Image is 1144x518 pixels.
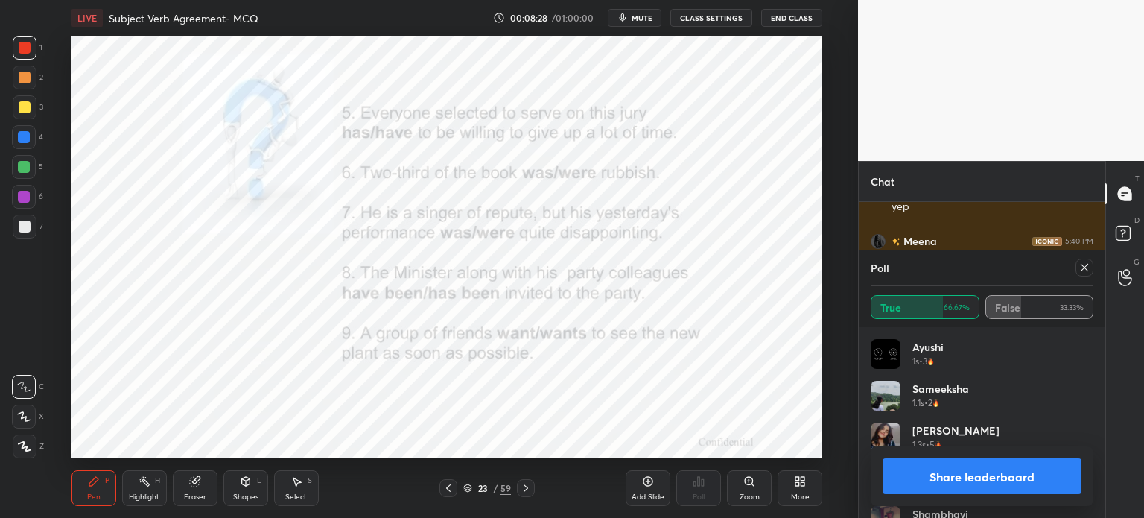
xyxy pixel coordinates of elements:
div: 3 [13,95,43,119]
h4: [PERSON_NAME] [912,423,1000,438]
div: 1 [13,36,42,60]
div: Zoom [740,493,760,501]
h4: Subject Verb Agreement- MCQ [109,11,258,25]
img: 23bd3100f97241238e9cd5577f1b7dfd.jpg [871,339,900,369]
h5: • [924,397,928,410]
div: yep [892,200,1093,215]
h5: 1.1s [912,397,924,410]
h5: 5 [929,438,935,452]
div: Add Slide [632,493,664,501]
div: Shapes [233,493,258,501]
div: 5:40 PM [1065,237,1093,246]
img: streak-poll-icon.44701ccd.svg [935,441,941,449]
h5: • [919,355,923,368]
h6: Meena [900,233,937,249]
div: 7 [13,215,43,239]
img: streak-poll-icon.44701ccd.svg [927,358,934,365]
h5: 1s [912,355,919,368]
button: Share leaderboard [883,458,1081,494]
h4: Poll [871,260,889,276]
div: LIVE [71,9,103,27]
div: C [12,375,44,399]
p: T [1135,173,1140,184]
div: 5 [12,155,43,179]
div: 6 [12,185,43,209]
div: L [257,477,261,484]
h5: 2 [928,397,932,410]
p: D [1134,215,1140,226]
div: X [12,405,44,429]
div: grid [859,202,1105,405]
div: H [155,477,160,484]
button: End Class [761,9,822,27]
img: streak-poll-icon.44701ccd.svg [932,399,939,407]
img: 7134178abba1421a8a762e56e166a5eb.jpg [871,381,900,411]
div: Pen [87,493,101,501]
div: Eraser [184,493,206,501]
img: iconic-dark.1390631f.png [1032,237,1062,246]
div: P [105,477,109,484]
div: Select [285,493,307,501]
img: 3 [871,423,900,452]
h5: • [926,438,929,452]
span: mute [632,13,652,23]
button: CLASS SETTINGS [670,9,752,27]
h5: 3 [923,355,927,368]
p: G [1134,256,1140,268]
button: mute [608,9,661,27]
div: / [493,484,498,493]
div: S [308,477,312,484]
img: no-rating-badge.077c3623.svg [892,238,900,246]
h4: Ayushi [912,339,944,355]
div: More [791,493,810,501]
div: 2 [13,66,43,89]
div: 59 [500,481,511,495]
p: Chat [859,162,906,201]
h4: sameeksha [912,381,969,397]
div: Z [13,435,44,458]
div: 23 [475,484,490,493]
div: grid [871,339,1093,518]
div: Highlight [129,493,159,501]
img: 39eed9b293154ec481c5576952b61f33.jpg [871,234,886,249]
h5: 1.3s [912,438,926,452]
div: 4 [12,125,43,149]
